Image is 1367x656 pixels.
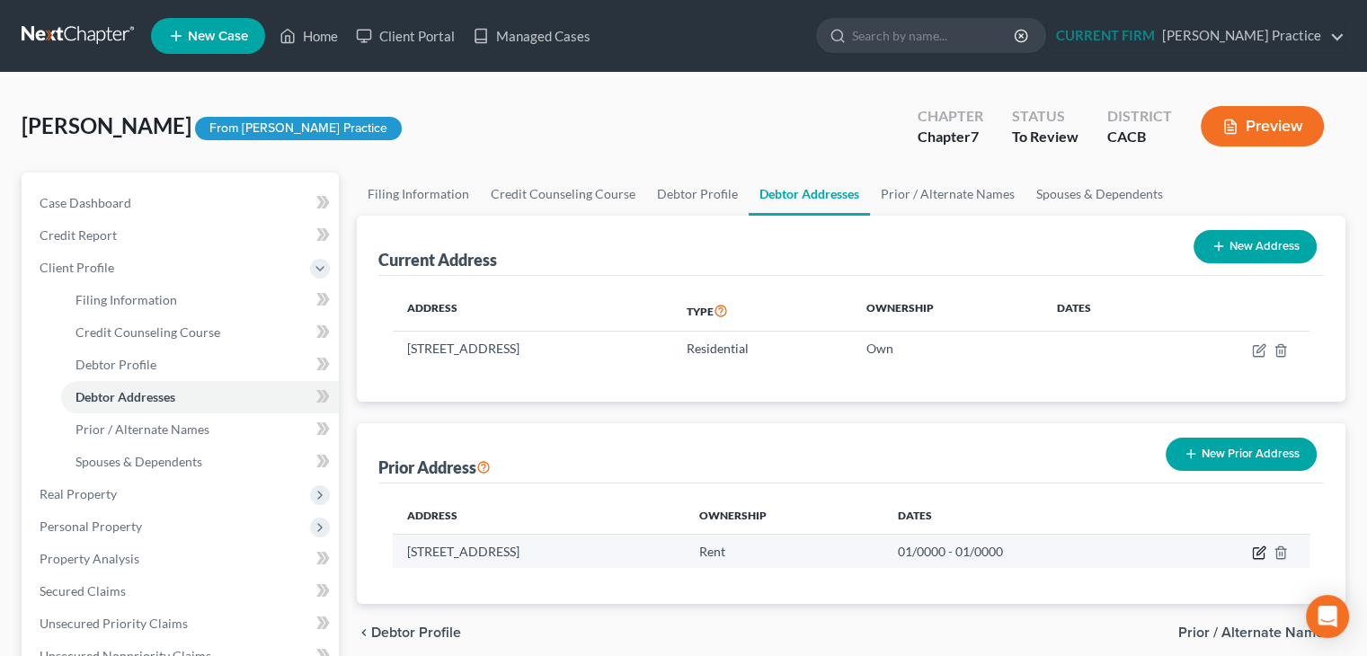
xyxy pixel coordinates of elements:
a: Debtor Profile [646,173,749,216]
span: Unsecured Priority Claims [40,616,188,631]
button: Preview [1201,106,1324,146]
div: From [PERSON_NAME] Practice [195,117,402,141]
span: Real Property [40,486,117,501]
a: Credit Counseling Course [61,316,339,349]
a: Secured Claims [25,575,339,607]
div: Chapter [918,127,983,147]
span: Debtor Profile [75,357,156,372]
span: Property Analysis [40,551,139,566]
button: chevron_left Debtor Profile [357,625,461,640]
td: [STREET_ADDRESS] [393,534,685,568]
td: Rent [685,534,883,568]
span: Secured Claims [40,583,126,598]
th: Dates [1043,290,1167,332]
div: Current Address [378,249,497,270]
span: Filing Information [75,292,177,307]
button: New Address [1194,230,1317,263]
div: Status [1012,106,1079,127]
td: Residential [672,332,852,366]
span: Debtor Addresses [75,389,175,404]
span: New Case [188,30,248,43]
th: Dates [883,498,1160,534]
td: 01/0000 - 01/0000 [883,534,1160,568]
a: Managed Cases [464,20,599,52]
th: Address [393,290,672,332]
input: Search by name... [852,19,1016,52]
span: Debtor Profile [371,625,461,640]
button: Prior / Alternate Names chevron_right [1178,625,1345,640]
a: Credit Report [25,219,339,252]
a: Debtor Profile [61,349,339,381]
a: Debtor Addresses [61,381,339,413]
a: CURRENT FIRM[PERSON_NAME] Practice [1047,20,1345,52]
a: Client Portal [347,20,464,52]
th: Address [393,498,685,534]
td: Own [852,332,1043,366]
a: Spouses & Dependents [1025,173,1174,216]
a: Unsecured Priority Claims [25,607,339,640]
strong: CURRENT FIRM [1056,27,1155,43]
span: Credit Report [40,227,117,243]
a: Home [271,20,347,52]
a: Credit Counseling Course [480,173,646,216]
span: Case Dashboard [40,195,131,210]
span: Prior / Alternate Names [75,421,209,437]
th: Ownership [852,290,1043,332]
span: Prior / Alternate Names [1178,625,1331,640]
i: chevron_left [357,625,371,640]
span: Client Profile [40,260,114,275]
div: Chapter [918,106,983,127]
span: Spouses & Dependents [75,454,202,469]
a: Property Analysis [25,543,339,575]
a: Prior / Alternate Names [61,413,339,446]
span: [PERSON_NAME] [22,112,191,138]
a: Prior / Alternate Names [870,173,1025,216]
span: Credit Counseling Course [75,324,220,340]
button: New Prior Address [1166,438,1317,471]
div: To Review [1012,127,1079,147]
div: Prior Address [378,457,491,478]
a: Spouses & Dependents [61,446,339,478]
div: Open Intercom Messenger [1306,595,1349,638]
span: 7 [971,128,979,145]
div: CACB [1107,127,1172,147]
a: Filing Information [61,284,339,316]
a: Case Dashboard [25,187,339,219]
th: Ownership [685,498,883,534]
span: Personal Property [40,519,142,534]
td: [STREET_ADDRESS] [393,332,672,366]
th: Type [672,290,852,332]
div: District [1107,106,1172,127]
a: Debtor Addresses [749,173,870,216]
a: Filing Information [357,173,480,216]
